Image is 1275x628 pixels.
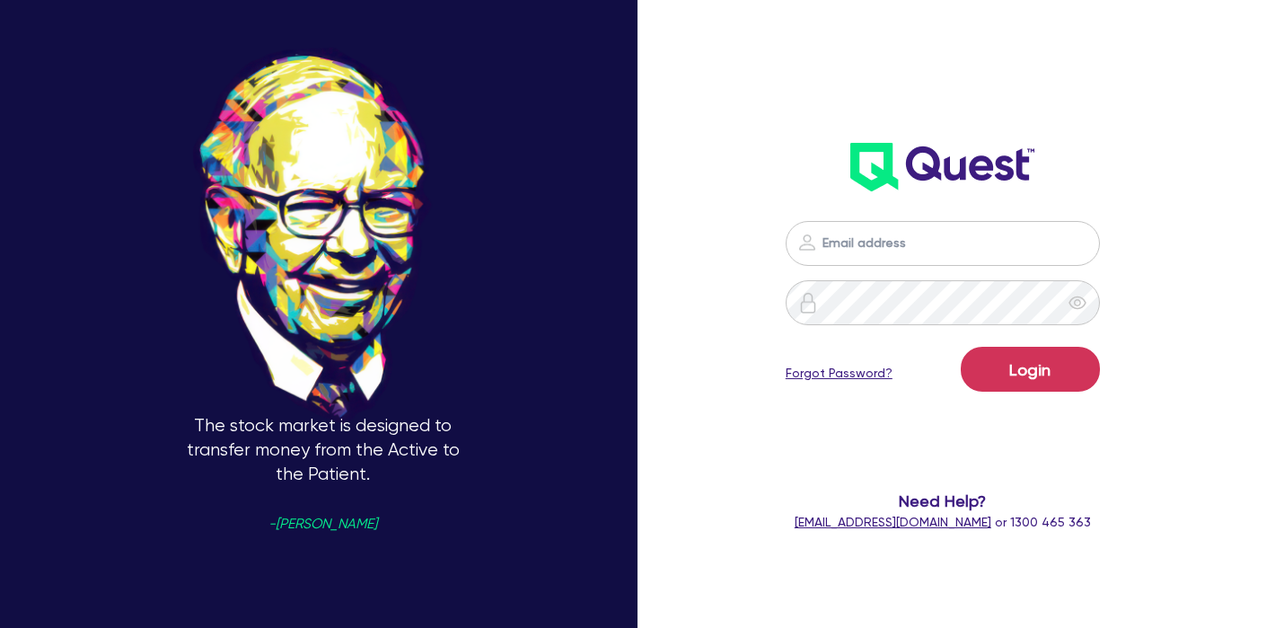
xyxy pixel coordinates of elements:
input: Email address [786,221,1100,266]
span: eye [1068,294,1086,312]
img: icon-password [797,292,819,314]
img: icon-password [796,232,818,253]
button: Login [961,347,1100,392]
a: Forgot Password? [786,364,892,383]
span: -[PERSON_NAME] [268,517,377,531]
a: [EMAIL_ADDRESS][DOMAIN_NAME] [795,515,991,529]
span: Need Help? [779,489,1105,513]
span: or 1300 465 363 [795,515,1091,529]
img: wH2k97JdezQIQAAAABJRU5ErkJggg== [850,143,1034,191]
